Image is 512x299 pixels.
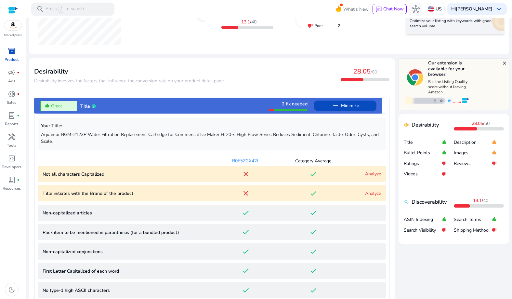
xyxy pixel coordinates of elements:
span: lab_profile [8,112,16,119]
span: / [241,19,256,25]
mat-icon: thumb_up_alt [492,214,497,225]
mat-icon: thumb_up_alt [492,137,497,148]
p: Title [404,139,441,146]
p: Search Visibility [404,227,441,234]
span: 40 [483,197,488,204]
span: Minimize [341,101,359,111]
p: Reviews [454,160,492,167]
b: 13.1 [241,19,250,25]
p: Hi [451,7,492,11]
b: 28.05 [472,120,483,127]
span: fiber_manual_record [17,93,20,95]
mat-icon: close [242,189,250,197]
p: No type-1 high ASCII characters [43,287,212,294]
p: Videos [404,171,441,177]
mat-icon: search [404,199,409,205]
p: Shipping Method [454,227,492,234]
p: Pack item to be mentioned in paranthesis (for a bundled product) [43,229,212,236]
span: inventory_2 [8,47,16,55]
mat-icon: thumb_up_alt [441,137,447,148]
a: Analyze [365,171,381,177]
span: Title [80,103,90,109]
p: See the Listing Quality score without leaving Amazon. [428,79,472,95]
span: 2 fix needed [282,101,308,107]
mat-icon: done [309,248,317,255]
p: Resources [3,185,21,191]
p: Non-capitalized articles [43,210,212,216]
img: chrome-logo.svg [407,69,423,86]
a: Analyze [365,190,381,197]
span: keyboard_arrow_down [495,5,503,13]
b: Discoverability [412,198,447,206]
mat-icon: thumb_up_alt [441,147,447,158]
span: book_4 [8,176,16,184]
span: code_blocks [8,155,16,162]
mat-icon: thumb_down_alt [492,158,497,169]
mat-icon: done [242,228,250,236]
mat-icon: thumb_up_alt [492,147,497,158]
mat-icon: thumb_down_alt [441,169,447,179]
mat-icon: done [242,248,250,255]
img: amazon.svg [4,20,22,30]
p: Non-capitalized conjunctions [43,248,212,255]
img: us.svg [428,6,434,12]
span: / [472,120,490,127]
span: fiber_manual_record [17,114,20,117]
b: Desirability [412,121,439,129]
mat-icon: done [309,286,317,294]
span: fiber_manual_record [17,71,20,74]
button: Minimize [314,101,376,111]
p: Title initiates with the Brand of the product [43,190,212,197]
mat-icon: done [309,228,317,236]
mat-icon: done [309,189,317,197]
p: Aquamor BGM-2123P Water Filtration Replacement Cartridge for Commercial Ice Maker Hf20-s High Flo... [41,131,383,145]
p: Tools [7,143,17,148]
p: Description [454,139,492,146]
button: chatChat Now [373,4,407,14]
mat-icon: done [309,267,317,275]
span: Chat Now [383,6,404,12]
p: Ads [8,78,15,84]
p: US [436,3,442,15]
div: Category Average [280,157,347,164]
p: Images [454,150,492,156]
span: fiber_manual_record [17,179,20,181]
span: dark_mode [8,286,16,293]
p: Press to search [46,6,84,13]
b: [PERSON_NAME] [456,6,492,12]
button: hub [409,3,422,16]
div: B0F5ZGX42L [212,157,280,164]
mat-icon: thumb_up_alt [45,103,50,108]
mat-icon: done [242,209,250,217]
mat-icon: done [242,286,250,294]
mat-icon: thumb_down [308,23,313,28]
span: / [58,6,64,13]
p: Product [5,57,19,62]
p: Sales [7,100,16,105]
mat-icon: close [242,170,250,178]
p: Ratings [404,160,441,167]
mat-icon: thumb_down_alt [492,225,497,236]
p: ASIN Indexing [404,216,441,223]
span: hub [412,5,420,13]
mat-icon: done [309,209,317,217]
span: 2 [338,23,340,29]
mat-icon: remove_red_eye [404,122,409,128]
h5: Our extension is available for your browser! [428,60,472,77]
p: Bullet Points [404,150,441,156]
p: Reports [5,121,19,127]
span: What's New [343,4,369,15]
h5: Your Title: [41,123,383,129]
mat-icon: done [242,267,250,275]
h3: Desirability [34,68,225,75]
p: Developers [2,164,21,170]
mat-icon: remove [332,102,339,110]
b: 13.1 [473,197,482,204]
span: handyman [8,133,16,141]
div: Poor [308,23,340,29]
span: campaign [8,69,16,76]
p: Optimize your listing with keywords with good search volume [410,18,501,29]
span: chat [375,6,382,13]
mat-icon: done [309,170,317,178]
mat-icon: close [502,61,507,66]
